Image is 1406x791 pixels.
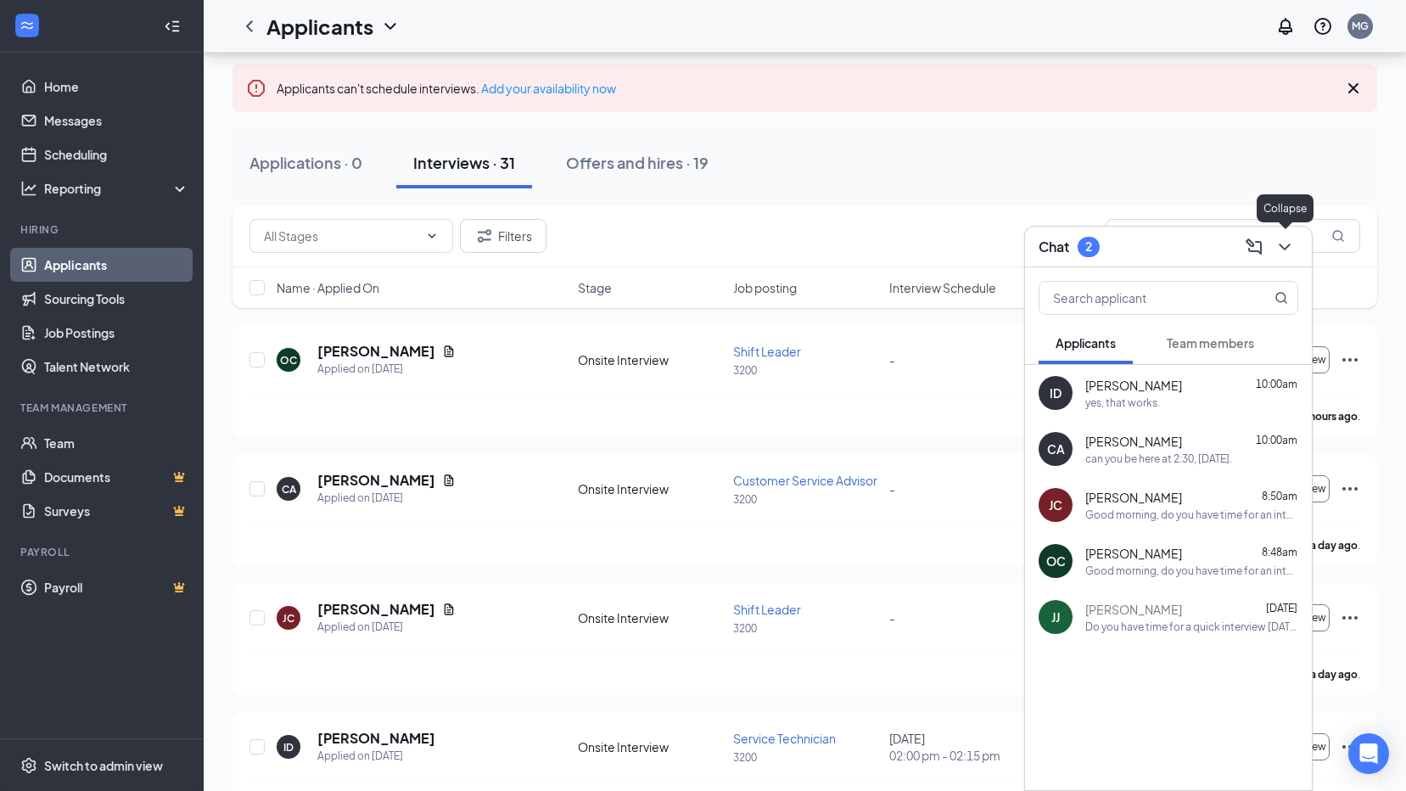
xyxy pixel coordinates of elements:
input: All Stages [264,227,418,245]
b: a day ago [1310,668,1358,681]
div: CA [282,482,296,496]
svg: ChevronLeft [239,16,260,36]
a: PayrollCrown [44,570,189,604]
span: Shift Leader [733,344,801,359]
h5: [PERSON_NAME] [317,729,435,748]
div: Switch to admin view [44,757,163,774]
svg: Ellipses [1340,737,1360,757]
div: 2 [1085,239,1092,254]
p: 3200 [733,750,878,765]
div: MG [1352,19,1369,33]
div: CA [1047,440,1065,457]
h5: [PERSON_NAME] [317,600,435,619]
a: DocumentsCrown [44,460,189,494]
span: [PERSON_NAME] [1085,601,1182,618]
div: Applied on [DATE] [317,490,456,507]
svg: ChevronDown [380,16,401,36]
div: Onsite Interview [578,738,723,755]
svg: Error [246,78,266,98]
span: Stage [578,279,612,296]
p: 3200 [733,621,878,636]
button: ComposeMessage [1241,233,1268,261]
span: Applicants [1056,335,1116,351]
svg: ComposeMessage [1244,237,1264,257]
div: Reporting [44,180,190,197]
div: OC [280,353,297,367]
div: Good morning, do you have time for an interview [DATE] [1085,564,1298,578]
a: Add your availability now [481,81,616,96]
button: Filter Filters [460,219,546,253]
svg: Ellipses [1340,479,1360,499]
svg: Ellipses [1340,608,1360,628]
h1: Applicants [266,12,373,41]
div: Hiring [20,222,186,237]
span: Interview Schedule [889,279,996,296]
span: 8:50am [1262,490,1297,502]
button: ChevronDown [1271,233,1298,261]
span: [PERSON_NAME] [1085,489,1182,506]
div: Do you have time for a quick interview [DATE]. [1085,620,1298,634]
div: can you be here at 2:30, [DATE]. [1085,452,1232,466]
p: 3200 [733,492,878,507]
div: yes, that works. [1085,395,1160,410]
div: ID [1050,384,1062,401]
div: [DATE] [889,730,1034,764]
div: ID [283,740,294,755]
span: Shift Leader [733,602,801,617]
div: Good morning, do you have time for an interview [DATE] [1085,508,1298,522]
span: [PERSON_NAME] [1085,433,1182,450]
span: - [889,610,895,626]
span: Name · Applied On [277,279,379,296]
span: - [889,481,895,496]
div: Applied on [DATE] [317,361,456,378]
div: Onsite Interview [578,609,723,626]
input: Search applicant [1039,282,1241,314]
svg: Document [442,345,456,358]
svg: Collapse [164,18,181,35]
b: a day ago [1310,539,1358,552]
svg: Cross [1343,78,1364,98]
span: Job posting [733,279,797,296]
span: Team members [1167,335,1254,351]
h5: [PERSON_NAME] [317,342,435,361]
span: - [889,352,895,367]
svg: ChevronDown [1274,237,1295,257]
div: Interviews · 31 [413,152,515,173]
div: JC [283,611,294,626]
span: [DATE] [1266,602,1297,614]
div: OC [1046,553,1066,569]
a: Sourcing Tools [44,282,189,316]
span: 8:48am [1262,546,1297,558]
b: 19 hours ago [1296,410,1358,423]
div: Onsite Interview [578,480,723,497]
svg: Settings [20,757,37,774]
a: Scheduling [44,137,189,171]
div: Applied on [DATE] [317,619,456,636]
h5: [PERSON_NAME] [317,471,435,490]
svg: Analysis [20,180,37,197]
svg: WorkstreamLogo [19,17,36,34]
div: Collapse [1257,194,1314,222]
div: Open Intercom Messenger [1348,733,1389,774]
svg: ChevronDown [425,229,439,243]
svg: Ellipses [1340,350,1360,370]
div: Offers and hires · 19 [566,152,709,173]
h3: Chat [1039,238,1069,256]
a: Talent Network [44,350,189,384]
div: Team Management [20,401,186,415]
a: Job Postings [44,316,189,350]
svg: MagnifyingGlass [1274,291,1288,305]
span: 10:00am [1256,434,1297,446]
a: Team [44,426,189,460]
svg: Notifications [1275,16,1296,36]
svg: MagnifyingGlass [1331,229,1345,243]
div: Applied on [DATE] [317,748,435,765]
div: JC [1049,496,1062,513]
a: Home [44,70,189,104]
div: Onsite Interview [578,351,723,368]
div: JJ [1051,609,1060,626]
span: Service Technician [733,731,836,746]
input: Search in interviews [1106,219,1360,253]
span: [PERSON_NAME] [1085,377,1182,394]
